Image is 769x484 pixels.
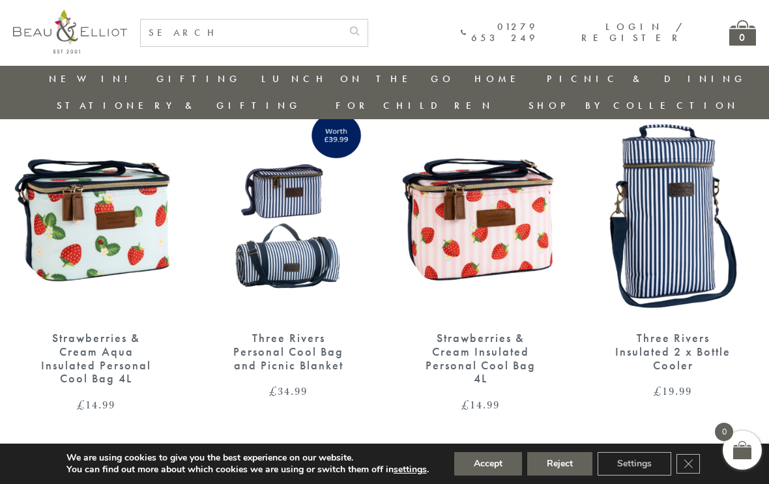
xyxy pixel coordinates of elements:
[394,464,427,476] button: settings
[336,99,494,112] a: For Children
[36,332,156,386] div: Strawberries & Cream Aqua Insulated Personal Cool Bag 4L
[420,332,541,386] div: Strawberries & Cream Insulated Personal Cool Bag 4L
[598,452,671,476] button: Settings
[527,452,592,476] button: Reject
[613,332,733,372] div: Three Rivers Insulated 2 x Bottle Cooler
[654,383,692,399] bdi: 19.99
[141,20,341,46] input: SEARCH
[461,397,470,412] span: £
[461,21,539,44] a: 01279 653 249
[77,397,85,412] span: £
[581,20,684,44] a: Login / Register
[13,104,179,319] img: Strawberries & Cream Aqua Insulated Personal Cool Bag 4L
[49,72,136,85] a: New in!
[66,452,429,464] p: We are using cookies to give you the best experience on our website.
[261,72,454,85] a: Lunch On The Go
[13,104,179,410] a: Strawberries & Cream Aqua Insulated Personal Cool Bag 4L Strawberries & Cream Aqua Insulated Pers...
[66,464,429,476] p: You can find out more about which cookies we are using or switch them off in .
[715,423,733,441] span: 0
[590,104,756,319] img: Three Rivers Insulated 2 x Bottle Cooler
[77,397,115,412] bdi: 14.99
[547,72,746,85] a: Picnic & Dining
[454,452,522,476] button: Accept
[461,397,500,412] bdi: 14.99
[729,20,756,46] a: 0
[398,104,564,319] img: Strawberries & Cream Insulated Personal Cool Bag 4L
[228,332,349,372] div: Three Rivers Personal Cool Bag and Picnic Blanket
[57,99,301,112] a: Stationery & Gifting
[590,104,756,397] a: Three Rivers Insulated 2 x Bottle Cooler Three Rivers Insulated 2 x Bottle Cooler £19.99
[156,72,241,85] a: Gifting
[205,104,371,397] a: Three Rivers Personal Cool Bag and Picnic Blanket Three Rivers Personal Cool Bag and Picnic Blank...
[529,99,739,112] a: Shop by collection
[398,104,564,410] a: Strawberries & Cream Insulated Personal Cool Bag 4L Strawberries & Cream Insulated Personal Cool ...
[654,383,662,399] span: £
[13,10,127,53] img: logo
[474,72,527,85] a: Home
[676,454,700,474] button: Close GDPR Cookie Banner
[269,383,308,399] bdi: 34.99
[269,383,278,399] span: £
[205,104,371,319] img: Three Rivers Personal Cool Bag and Picnic Blanket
